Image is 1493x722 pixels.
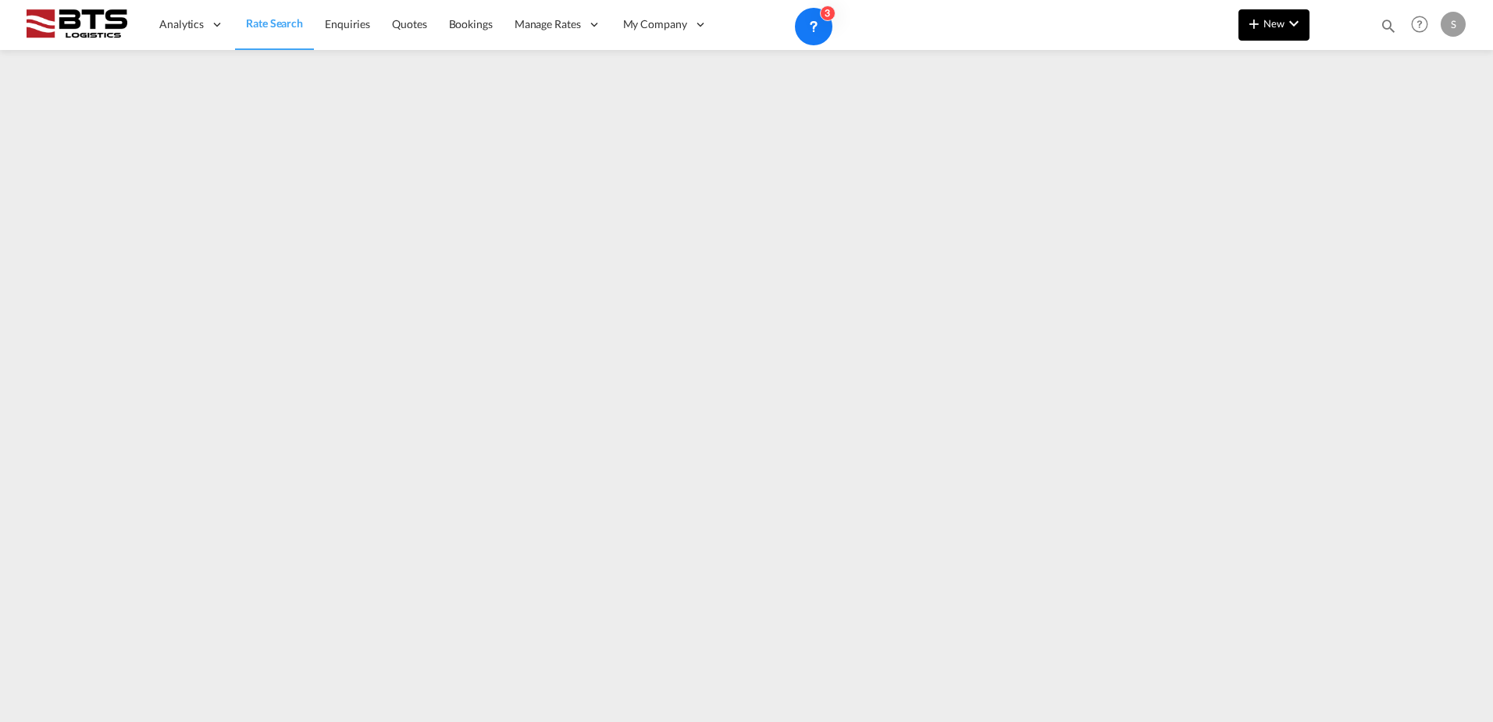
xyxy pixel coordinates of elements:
div: S [1441,12,1466,37]
span: Bookings [449,17,493,30]
span: Help [1406,11,1433,38]
div: Help [1406,11,1441,39]
md-icon: icon-magnify [1380,17,1397,34]
span: Rate Search [246,16,303,30]
span: New [1245,17,1303,30]
button: icon-plus 400-fgNewicon-chevron-down [1238,9,1309,41]
span: Manage Rates [515,16,581,32]
md-icon: icon-chevron-down [1285,14,1303,33]
span: Enquiries [325,17,370,30]
span: Quotes [392,17,426,30]
div: icon-magnify [1380,17,1397,41]
md-icon: icon-plus 400-fg [1245,14,1263,33]
span: My Company [623,16,687,32]
img: cdcc71d0be7811ed9adfbf939d2aa0e8.png [23,7,129,42]
span: Analytics [159,16,204,32]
